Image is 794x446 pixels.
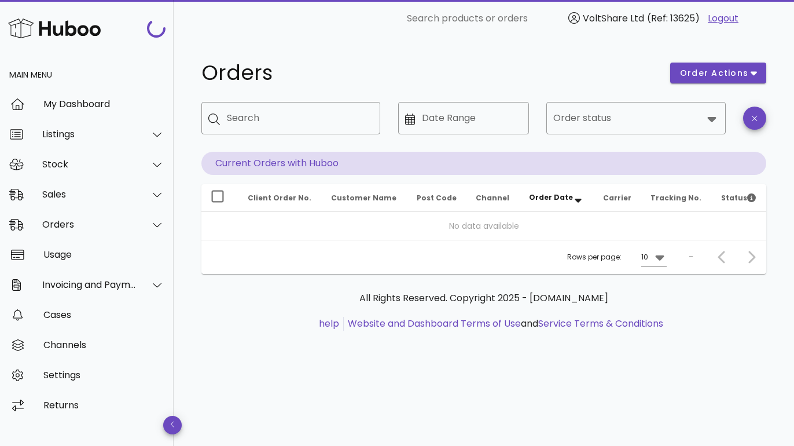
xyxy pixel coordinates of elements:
[348,317,521,330] a: Website and Dashboard Terms of Use
[641,252,648,262] div: 10
[583,12,644,25] span: VoltShare Ltd
[331,193,396,203] span: Customer Name
[43,309,164,320] div: Cases
[344,317,663,331] li: and
[708,12,738,25] a: Logout
[594,184,641,212] th: Carrier
[42,279,137,290] div: Invoicing and Payments
[42,159,137,170] div: Stock
[689,252,693,262] div: –
[520,184,594,212] th: Order Date: Sorted descending. Activate to remove sorting.
[529,192,573,202] span: Order Date
[43,249,164,260] div: Usage
[42,129,137,140] div: Listings
[201,63,656,83] h1: Orders
[712,184,766,212] th: Status
[43,370,164,381] div: Settings
[322,184,407,212] th: Customer Name
[211,291,757,305] p: All Rights Reserved. Copyright 2025 - [DOMAIN_NAME]
[201,212,766,240] td: No data available
[417,193,457,203] span: Post Code
[43,339,164,350] div: Channels
[476,193,509,203] span: Channel
[567,240,667,274] div: Rows per page:
[721,193,756,203] span: Status
[647,12,700,25] span: (Ref: 13625)
[603,193,631,203] span: Carrier
[466,184,520,212] th: Channel
[248,193,311,203] span: Client Order No.
[43,98,164,109] div: My Dashboard
[201,152,766,175] p: Current Orders with Huboo
[546,102,725,134] div: Order status
[43,400,164,411] div: Returns
[650,193,701,203] span: Tracking No.
[641,248,667,266] div: 10Rows per page:
[538,317,663,330] a: Service Terms & Conditions
[8,16,101,41] img: Huboo Logo
[42,189,137,200] div: Sales
[407,184,467,212] th: Post Code
[42,219,137,230] div: Orders
[679,67,749,79] span: order actions
[319,317,339,330] a: help
[641,184,712,212] th: Tracking No.
[238,184,322,212] th: Client Order No.
[670,63,766,83] button: order actions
